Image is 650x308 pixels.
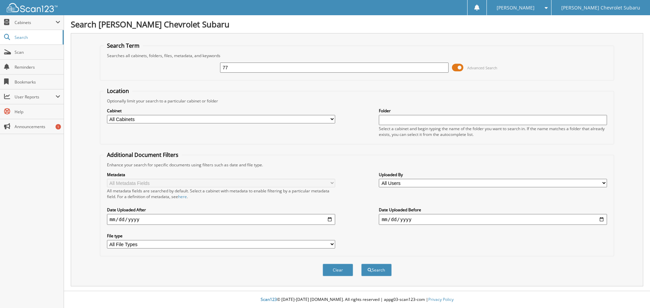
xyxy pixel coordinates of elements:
[361,264,392,276] button: Search
[15,94,56,100] span: User Reports
[15,64,60,70] span: Reminders
[107,233,335,239] label: File type
[379,207,607,213] label: Date Uploaded Before
[467,65,497,70] span: Advanced Search
[107,108,335,114] label: Cabinet
[379,108,607,114] label: Folder
[104,151,182,159] legend: Additional Document Filters
[15,109,60,115] span: Help
[379,126,607,137] div: Select a cabinet and begin typing the name of the folder you want to search in. If the name match...
[7,3,58,12] img: scan123-logo-white.svg
[64,291,650,308] div: © [DATE]-[DATE] [DOMAIN_NAME]. All rights reserved | appg03-scan123-com |
[56,124,61,129] div: 1
[104,87,132,95] legend: Location
[178,194,187,199] a: here
[616,276,650,308] iframe: Chat Widget
[15,34,59,40] span: Search
[15,20,56,25] span: Cabinets
[107,207,335,213] label: Date Uploaded After
[107,172,335,177] label: Metadata
[15,79,60,85] span: Bookmarks
[497,6,535,10] span: [PERSON_NAME]
[104,162,611,168] div: Enhance your search for specific documents using filters such as date and file type.
[71,19,643,30] h1: Search [PERSON_NAME] Chevrolet Subaru
[104,98,611,104] div: Optionally limit your search to a particular cabinet or folder
[379,214,607,225] input: end
[104,42,143,49] legend: Search Term
[107,188,335,199] div: All metadata fields are searched by default. Select a cabinet with metadata to enable filtering b...
[104,53,611,58] div: Searches all cabinets, folders, files, metadata, and keywords
[107,214,335,225] input: start
[15,124,60,129] span: Announcements
[428,297,454,302] a: Privacy Policy
[261,297,277,302] span: Scan123
[561,6,640,10] span: [PERSON_NAME] Chevrolet Subaru
[15,49,60,55] span: Scan
[379,172,607,177] label: Uploaded By
[323,264,353,276] button: Clear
